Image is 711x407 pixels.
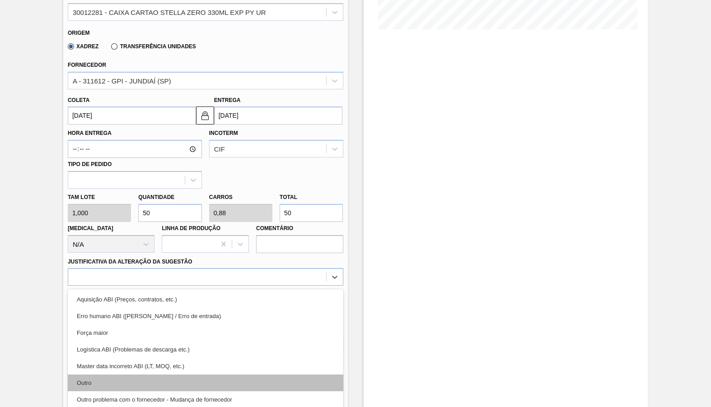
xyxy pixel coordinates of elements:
input: dd/mm/yyyy [68,106,196,125]
img: locked [200,110,210,121]
label: Comentário [256,222,343,235]
div: Aquisição ABI (Preços, contratos, etc.) [68,291,343,308]
button: locked [196,106,214,125]
div: Força maior [68,324,343,341]
label: Coleta [68,97,89,103]
label: Tipo de pedido [68,161,112,167]
label: Fornecedor [68,62,106,68]
div: Erro humano ABI ([PERSON_NAME] / Erro de entrada) [68,308,343,324]
label: Total [280,194,297,200]
input: dd/mm/yyyy [214,106,342,125]
label: Carros [209,194,233,200]
label: Observações [68,288,343,301]
label: Hora Entrega [68,127,202,140]
label: Transferência Unidades [111,43,196,50]
div: Outro [68,375,343,391]
label: Linha de Produção [162,225,220,231]
label: Xadrez [68,43,99,50]
label: Quantidade [138,194,174,200]
label: Justificativa da Alteração da Sugestão [68,259,192,265]
div: CIF [214,145,225,153]
label: Incoterm [209,130,238,136]
div: Logística ABI (Problemas de descarga etc.) [68,341,343,358]
label: [MEDICAL_DATA] [68,225,113,231]
div: 30012281 - CAIXA CARTAO STELLA ZERO 330ML EXP PY UR [73,8,266,16]
div: A - 311612 - GPI - JUNDIAÍ (SP) [73,77,171,84]
div: Master data incorreto ABI (LT, MOQ, etc.) [68,358,343,375]
label: Tam lote [68,191,131,204]
label: Origem [68,30,90,36]
label: Entrega [214,97,241,103]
